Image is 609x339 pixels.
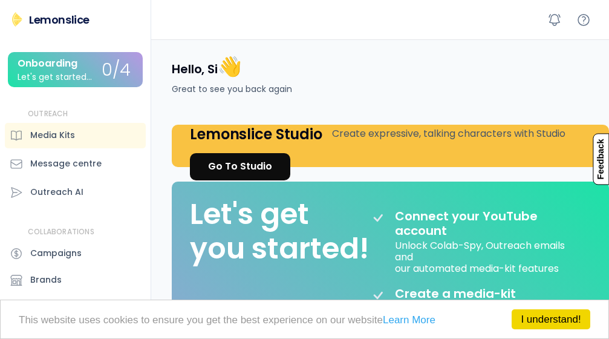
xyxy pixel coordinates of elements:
[512,309,590,329] a: I understand!
[30,129,75,142] div: Media Kits
[19,315,590,325] p: This website uses cookies to ensure you get the best experience on our website
[30,157,102,170] div: Message centre
[28,109,68,119] div: OUTREACH
[30,186,83,199] div: Outreach AI
[190,153,290,180] a: Go To Studio
[28,227,94,237] div: COLLABORATIONS
[10,12,24,27] img: Lemonslice
[395,238,582,275] div: Unlock Colab-Spy, Outreach emails and our automated media-kit features
[395,209,582,238] div: Connect your YouTube account
[190,125,322,143] h4: Lemonslice Studio
[102,61,131,80] div: 0/4
[30,274,62,286] div: Brands
[172,54,242,79] h4: Hello, Si
[332,127,565,141] div: Create expressive, talking characters with Studio
[218,53,242,80] font: 👋
[190,197,369,266] div: Let's get you started!
[383,314,435,326] a: Learn More
[18,58,77,69] div: Onboarding
[29,12,90,27] div: Lemonslice
[30,247,82,260] div: Campaigns
[208,159,272,174] div: Go To Studio
[18,73,92,82] div: Let's get started...
[395,286,546,301] div: Create a media-kit
[172,83,292,96] div: Great to see you back again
